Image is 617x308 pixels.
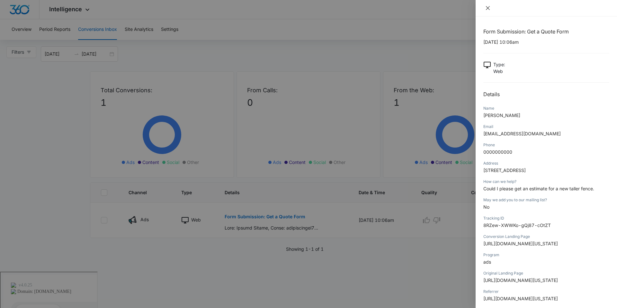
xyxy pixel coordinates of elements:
div: v 4.0.25 [18,10,31,15]
div: Referrer [483,289,609,294]
p: Type : [493,61,505,68]
span: No [483,204,489,210]
h1: Form Submission: Get a Quote Form [483,28,609,35]
div: Tracking ID [483,215,609,221]
div: Program [483,252,609,258]
span: [URL][DOMAIN_NAME][US_STATE] [483,241,558,246]
span: 0000000000 [483,149,512,155]
span: Could I please get an estimate for a new taller fence. [483,186,594,191]
span: close [485,5,490,11]
span: [PERSON_NAME] [483,113,520,118]
div: Name [483,105,609,111]
div: Domain: [DOMAIN_NAME] [17,17,71,22]
div: Conversion Landing Page [483,234,609,240]
div: How can we help? [483,179,609,185]
img: logo_orange.svg [10,10,15,15]
img: website_grey.svg [10,17,15,22]
span: [STREET_ADDRESS] [483,168,526,173]
div: Domain Overview [24,38,58,42]
img: tab_keywords_by_traffic_grey.svg [64,37,69,42]
div: Original Landing Page [483,270,609,276]
p: Web [493,68,505,75]
span: [URL][DOMAIN_NAME][US_STATE] [483,277,558,283]
div: Address [483,160,609,166]
span: [EMAIL_ADDRESS][DOMAIN_NAME] [483,131,561,136]
div: Keywords by Traffic [71,38,108,42]
span: ads [483,259,491,265]
span: [URL][DOMAIN_NAME][US_STATE] [483,296,558,301]
div: May we add you to our mailing list? [483,197,609,203]
h2: Details [483,90,609,98]
p: [DATE] 10:06am [483,39,609,45]
div: Phone [483,142,609,148]
button: Close [483,5,492,11]
img: tab_domain_overview_orange.svg [17,37,22,42]
span: 8RZew-XWWKo-gQj87-cOtZT [483,222,551,228]
div: Email [483,124,609,130]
